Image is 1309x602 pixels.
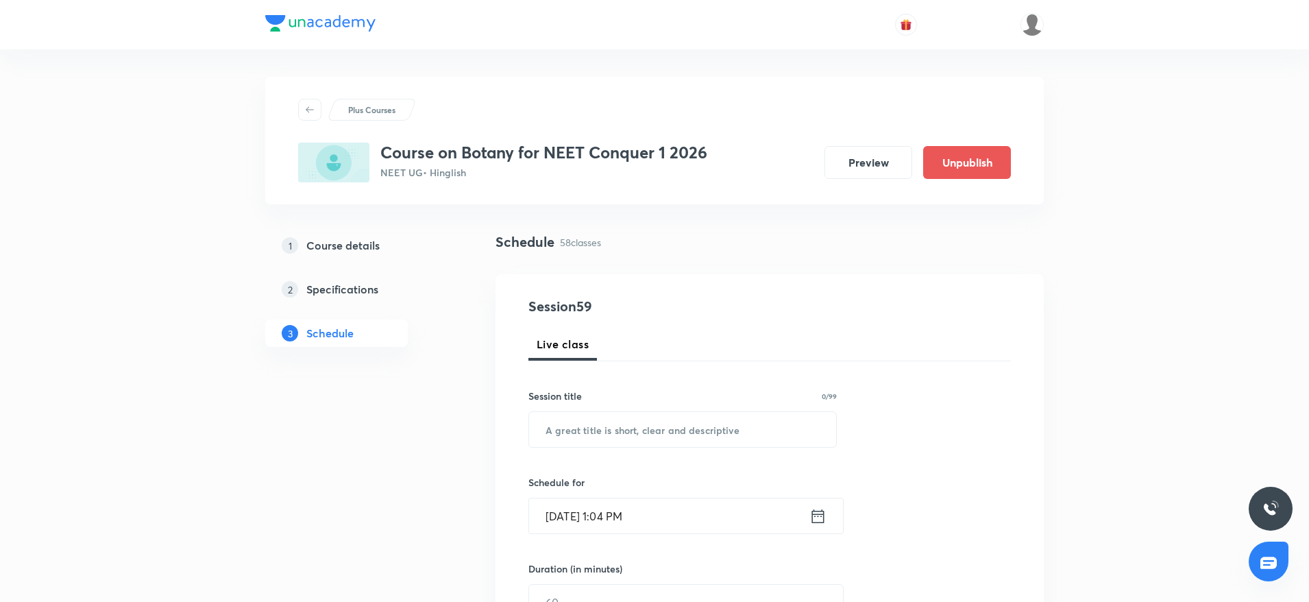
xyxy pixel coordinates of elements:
[496,232,554,252] h4: Schedule
[265,15,376,35] a: Company Logo
[900,19,912,31] img: avatar
[824,146,912,179] button: Preview
[537,336,589,352] span: Live class
[380,143,707,162] h3: Course on Botany for NEET Conquer 1 2026
[528,296,779,317] h4: Session 59
[1020,13,1044,36] img: Ankit Porwal
[528,475,837,490] h6: Schedule for
[348,104,395,116] p: Plus Courses
[306,325,354,341] h5: Schedule
[560,235,601,250] p: 58 classes
[529,412,836,447] input: A great title is short, clear and descriptive
[380,165,707,180] p: NEET UG • Hinglish
[298,143,369,182] img: 2FA05060-937F-4D02-91B0-79BD4B15A680_plus.png
[265,232,452,259] a: 1Course details
[895,14,917,36] button: avatar
[265,15,376,32] img: Company Logo
[923,146,1011,179] button: Unpublish
[528,389,582,403] h6: Session title
[528,562,622,576] h6: Duration (in minutes)
[822,393,837,400] p: 0/99
[306,237,380,254] h5: Course details
[306,281,378,298] h5: Specifications
[282,281,298,298] p: 2
[282,325,298,341] p: 3
[282,237,298,254] p: 1
[265,276,452,303] a: 2Specifications
[1262,501,1279,517] img: ttu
